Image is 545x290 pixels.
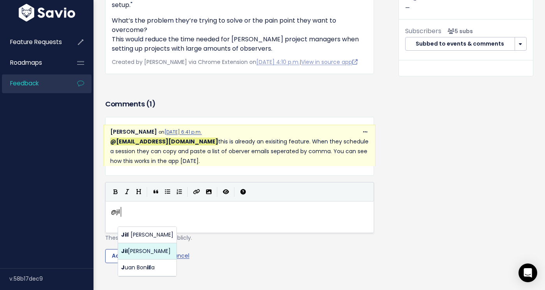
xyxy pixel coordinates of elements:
[121,186,133,198] button: Italic
[126,231,128,239] span: l
[217,187,218,197] i: |
[149,99,152,109] span: 1
[110,128,157,136] span: [PERSON_NAME]
[111,208,120,216] span: @jil
[112,58,358,66] span: Created by [PERSON_NAME] via Chrome Extension on |
[173,186,185,198] button: Numbered List
[105,234,192,242] span: These are never shown publicly.
[9,269,93,289] div: v.58b17dec9
[2,74,65,92] a: Feedback
[190,186,203,198] button: Create Link
[203,186,215,198] button: Import an image
[187,187,188,197] i: |
[147,263,148,271] span: i
[109,186,121,198] button: Bold
[256,58,300,66] a: [DATE] 4:10 p.m.
[121,247,125,255] span: J
[220,186,232,198] button: Toggle Preview
[105,249,165,263] input: Add a Comment
[147,187,148,197] i: |
[126,247,128,255] span: l
[10,58,42,67] span: Roadmaps
[110,137,369,166] p: this is already an exisiting feature. When they schedule a session they can copy and paste a list...
[121,231,125,239] span: J
[444,27,473,35] span: <p><strong>Subscribers</strong><br><br> - Kelly Kendziorski<br> - Jake Simpson<br> - Alexander De...
[405,37,515,51] button: Subbed to events & comments
[118,227,176,243] li: l [PERSON_NAME]
[10,79,39,87] span: Feedback
[105,99,374,110] h3: Comments ( )
[164,129,202,135] a: [DATE] 6:41 p.m.
[148,263,150,271] span: l
[125,231,126,239] span: i
[237,186,249,198] button: Markdown Guide
[150,186,162,198] button: Quote
[171,252,189,260] a: cancel
[121,263,125,271] span: J
[118,260,176,276] li: uan Bon la
[301,58,358,66] a: View in source app
[519,263,537,282] div: Open Intercom Messenger
[105,249,374,263] div: or
[125,247,126,255] span: i
[159,129,202,135] span: on
[405,27,441,35] span: Subscribers
[17,4,77,21] img: logo-white.9d6f32f41409.svg
[162,186,173,198] button: Generic List
[133,186,145,198] button: Heading
[2,33,65,51] a: Feature Requests
[10,38,62,46] span: Feature Requests
[118,243,176,260] li: [PERSON_NAME]
[112,16,367,53] p: What’s the problem they’re trying to solve or the pain point they want to overcome? This would re...
[2,54,65,72] a: Roadmaps
[234,187,235,197] i: |
[110,138,218,145] span: Jake Simpson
